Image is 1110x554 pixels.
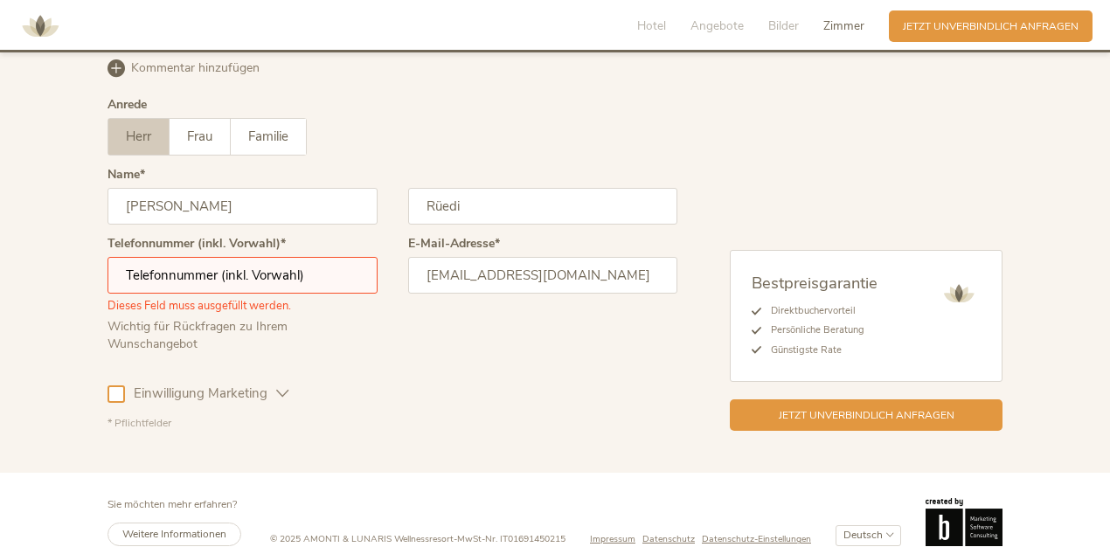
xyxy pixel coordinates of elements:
span: Sie möchten mehr erfahren? [108,497,237,511]
span: © 2025 AMONTI & LUNARIS Wellnessresort [270,532,454,545]
input: Telefonnummer (inkl. Vorwahl) [108,257,378,294]
span: Weitere Informationen [122,527,226,541]
a: Datenschutz [642,533,702,546]
a: Datenschutz-Einstellungen [702,533,811,546]
span: Jetzt unverbindlich anfragen [779,408,954,423]
span: Impressum [590,532,635,545]
span: Jetzt unverbindlich anfragen [903,19,1079,34]
span: Dieses Feld muss ausgefüllt werden. [108,294,291,314]
img: AMONTI & LUNARIS Wellnessresort [937,272,981,315]
span: Frau [187,128,212,145]
span: Herr [126,128,151,145]
div: Anrede [108,99,147,111]
li: Direktbuchervorteil [761,301,878,321]
label: E-Mail-Adresse [408,238,500,250]
a: Impressum [590,533,642,546]
a: Weitere Informationen [108,523,241,546]
span: Einwilligung Marketing [125,384,276,403]
label: Name [108,169,145,181]
span: Kommentar hinzufügen [131,59,260,77]
label: Telefonnummer (inkl. Vorwahl) [108,238,286,250]
li: Persönliche Beratung [761,321,878,340]
span: Datenschutz-Einstellungen [702,532,811,545]
div: Wichtig für Rückfragen zu Ihrem Wunschangebot [108,314,378,352]
div: * Pflichtfelder [108,416,677,431]
span: MwSt-Nr. IT01691450215 [457,532,565,545]
input: E-Mail-Adresse [408,257,678,294]
span: Angebote [690,17,744,34]
span: Bestpreisgarantie [752,272,878,294]
a: AMONTI & LUNARIS Wellnessresort [14,21,66,31]
img: Brandnamic GmbH | Leading Hospitality Solutions [926,498,1002,546]
span: Zimmer [823,17,864,34]
span: - [454,532,457,545]
span: Bilder [768,17,799,34]
span: Datenschutz [642,532,695,545]
span: Hotel [637,17,666,34]
span: Familie [248,128,288,145]
li: Günstigste Rate [761,341,878,360]
input: Vorname [108,188,378,225]
input: Nachname [408,188,678,225]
